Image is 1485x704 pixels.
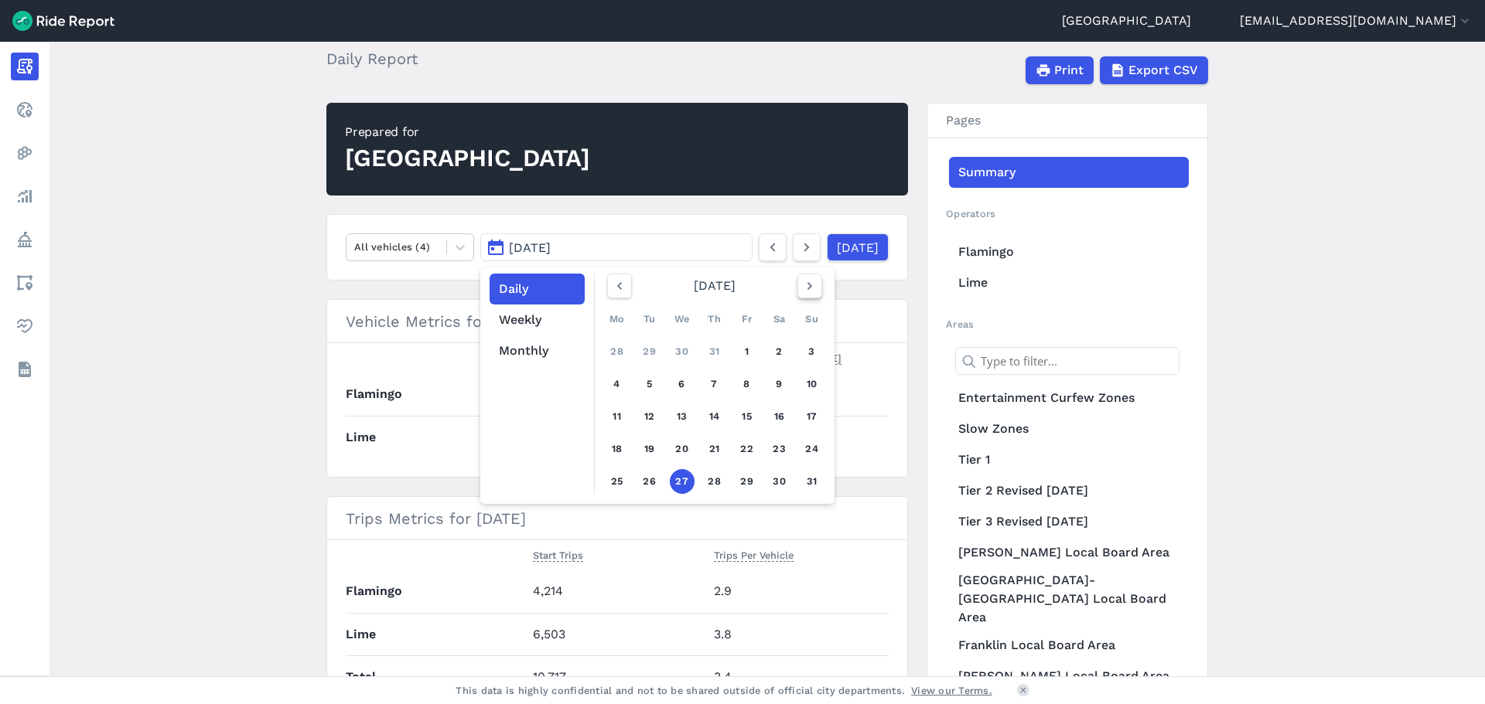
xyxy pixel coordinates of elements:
[11,226,39,253] a: Policy
[605,404,630,429] a: 11
[946,317,1189,332] h2: Areas
[605,437,630,461] a: 18
[949,267,1189,298] a: Lime
[670,469,695,494] a: 27
[714,546,794,562] span: Trips Per Vehicle
[327,497,907,540] h3: Trips Metrics for [DATE]
[949,475,1189,506] a: Tier 2 Revised [DATE]
[767,372,792,396] a: 9
[346,613,527,655] th: Lime
[670,372,695,396] a: 6
[670,404,695,429] a: 13
[480,233,753,261] button: [DATE]
[345,123,590,141] div: Prepared for
[11,182,39,210] a: Analyze
[637,339,662,364] a: 29
[605,372,630,396] a: 4
[735,307,760,332] div: Fr
[326,47,427,70] h2: Daily Report
[1128,61,1198,80] span: Export CSV
[767,437,792,461] a: 23
[527,570,708,613] td: 4,214
[702,469,727,494] a: 28
[702,307,727,332] div: Th
[533,546,583,565] button: Start Trips
[714,546,794,565] button: Trips Per Vehicle
[702,437,727,461] a: 21
[949,236,1189,267] a: Flamingo
[605,339,630,364] a: 28
[637,404,662,429] a: 12
[527,655,708,698] td: 10,717
[327,300,907,343] h3: Vehicle Metrics for [DATE]
[1026,56,1094,84] button: Print
[800,404,824,429] a: 17
[605,469,630,494] a: 25
[670,339,695,364] a: 30
[11,139,39,167] a: Heatmaps
[601,274,828,298] div: [DATE]
[346,570,527,613] th: Flamingo
[1062,12,1191,30] a: [GEOGRAPHIC_DATA]
[708,655,889,698] td: 3.4
[946,206,1189,221] h2: Operators
[949,568,1189,630] a: [GEOGRAPHIC_DATA]-[GEOGRAPHIC_DATA] Local Board Area
[11,53,39,80] a: Report
[509,240,551,255] span: [DATE]
[670,437,695,461] a: 20
[670,307,695,332] div: We
[11,355,39,383] a: Datasets
[1100,56,1208,84] button: Export CSV
[949,630,1189,661] a: Franklin Local Board Area
[949,661,1189,692] a: [PERSON_NAME] Local Board Area
[12,11,114,31] img: Ride Report
[11,269,39,297] a: Areas
[800,372,824,396] a: 10
[800,469,824,494] a: 31
[927,104,1207,138] h3: Pages
[346,416,482,458] th: Lime
[800,339,824,364] a: 3
[1054,61,1084,80] span: Print
[637,469,662,494] a: 26
[735,404,760,429] a: 15
[1240,12,1473,30] button: [EMAIL_ADDRESS][DOMAIN_NAME]
[800,307,824,332] div: Su
[708,613,889,655] td: 3.8
[533,546,583,562] span: Start Trips
[955,347,1179,375] input: Type to filter...
[11,312,39,340] a: Health
[735,372,760,396] a: 8
[911,683,992,698] a: View our Terms.
[800,437,824,461] a: 24
[735,339,760,364] a: 1
[767,469,792,494] a: 30
[490,304,585,335] button: Weekly
[735,437,760,461] a: 22
[637,437,662,461] a: 19
[345,141,590,175] div: [GEOGRAPHIC_DATA]
[767,307,792,332] div: Sa
[949,444,1189,475] a: Tier 1
[767,339,792,364] a: 2
[346,373,482,416] th: Flamingo
[637,372,662,396] a: 5
[490,274,585,304] button: Daily
[767,404,792,429] a: 16
[708,570,889,613] td: 2.9
[949,537,1189,568] a: [PERSON_NAME] Local Board Area
[490,335,585,366] button: Monthly
[827,233,889,261] a: [DATE]
[949,413,1189,444] a: Slow Zones
[949,157,1189,188] a: Summary
[11,96,39,124] a: Realtime
[949,383,1189,413] a: Entertainment Curfew Zones
[702,339,727,364] a: 31
[702,404,727,429] a: 14
[735,469,760,494] a: 29
[527,613,708,655] td: 6,503
[605,307,630,332] div: Mo
[637,307,662,332] div: Tu
[949,506,1189,537] a: Tier 3 Revised [DATE]
[346,655,527,698] th: Total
